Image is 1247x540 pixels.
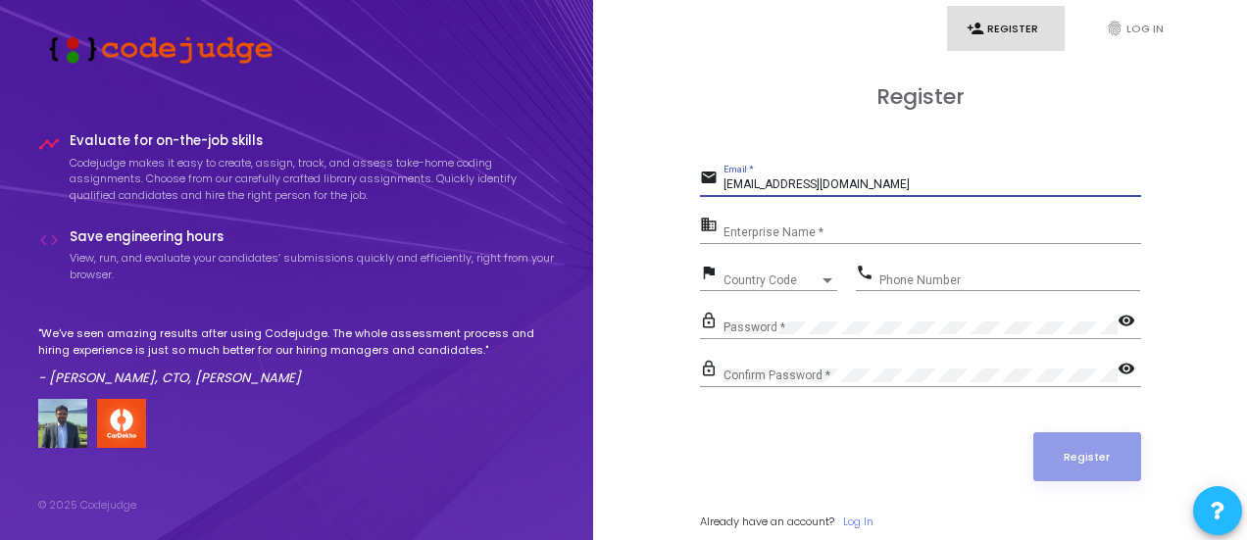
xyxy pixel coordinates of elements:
h4: Evaluate for on-the-job skills [70,133,556,149]
span: Already have an account? [700,514,834,529]
a: person_addRegister [947,6,1065,52]
div: © 2025 Codejudge [38,497,136,514]
mat-icon: email [700,168,723,191]
h3: Register [700,84,1141,110]
span: Country Code [723,274,820,286]
i: code [38,229,60,251]
em: - [PERSON_NAME], CTO, [PERSON_NAME] [38,368,301,387]
input: Phone Number [879,273,1140,287]
p: View, run, and evaluate your candidates’ submissions quickly and efficiently, right from your bro... [70,250,556,282]
p: Codejudge makes it easy to create, assign, track, and assess take-home coding assignments. Choose... [70,155,556,204]
mat-icon: visibility [1118,311,1141,334]
input: Enterprise Name [723,225,1141,239]
mat-icon: lock_outline [700,359,723,382]
p: "We've seen amazing results after using Codejudge. The whole assessment process and hiring experi... [38,325,556,358]
mat-icon: business [700,215,723,238]
i: person_add [967,20,984,37]
button: Register [1033,432,1141,481]
img: company-logo [97,399,146,448]
img: user image [38,399,87,448]
input: Email [723,178,1141,192]
mat-icon: phone [856,263,879,286]
i: fingerprint [1106,20,1123,37]
a: fingerprintLog In [1086,6,1204,52]
a: Log In [843,514,873,530]
mat-icon: flag [700,263,723,286]
mat-icon: lock_outline [700,311,723,334]
h4: Save engineering hours [70,229,556,245]
mat-icon: visibility [1118,359,1141,382]
i: timeline [38,133,60,155]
